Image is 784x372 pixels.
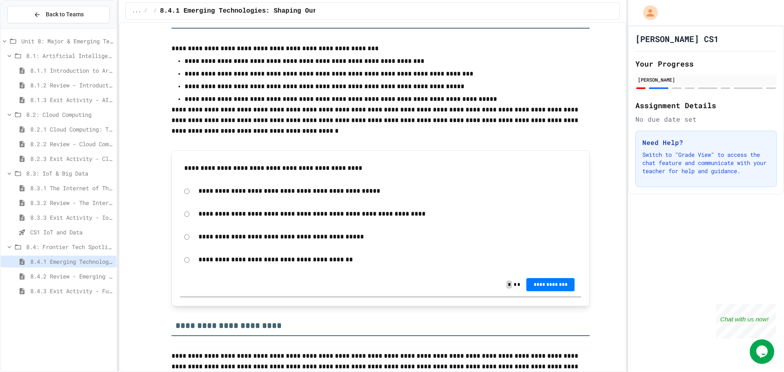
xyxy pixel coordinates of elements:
[160,6,376,16] span: 8.4.1 Emerging Technologies: Shaping Our Digital Future
[638,76,774,83] div: [PERSON_NAME]
[30,257,113,266] span: 8.4.1 Emerging Technologies: Shaping Our Digital Future
[21,37,113,45] span: Unit 8: Major & Emerging Technologies
[30,272,113,281] span: 8.4.2 Review - Emerging Technologies: Shaping Our Digital Future
[716,304,776,339] iframe: chat widget
[30,154,113,163] span: 8.2.3 Exit Activity - Cloud Service Detective
[642,151,770,175] p: Switch to "Grade View" to access the chat feature and communicate with your teacher for help and ...
[30,66,113,75] span: 8.1.1 Introduction to Artificial Intelligence
[635,58,777,69] h2: Your Progress
[30,228,113,236] span: CS1 IoT and Data
[635,114,777,124] div: No due date set
[30,81,113,89] span: 8.1.2 Review - Introduction to Artificial Intelligence
[30,213,113,222] span: 8.3.3 Exit Activity - IoT Data Detective Challenge
[30,125,113,134] span: 8.2.1 Cloud Computing: Transforming the Digital World
[26,110,113,119] span: 8.2: Cloud Computing
[132,8,141,14] span: ...
[635,33,719,45] h1: [PERSON_NAME] CS1
[635,100,777,111] h2: Assignment Details
[154,8,157,14] span: /
[30,96,113,104] span: 8.1.3 Exit Activity - AI Detective
[30,198,113,207] span: 8.3.2 Review - The Internet of Things and Big Data
[30,287,113,295] span: 8.4.3 Exit Activity - Future Tech Challenge
[642,138,770,147] h3: Need Help?
[30,184,113,192] span: 8.3.1 The Internet of Things and Big Data: Our Connected Digital World
[750,339,776,364] iframe: chat widget
[30,140,113,148] span: 8.2.2 Review - Cloud Computing
[26,51,113,60] span: 8.1: Artificial Intelligence Basics
[144,8,147,14] span: /
[26,243,113,251] span: 8.4: Frontier Tech Spotlight
[46,10,84,19] span: Back to Teams
[635,3,660,22] div: My Account
[7,6,110,23] button: Back to Teams
[26,169,113,178] span: 8.3: IoT & Big Data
